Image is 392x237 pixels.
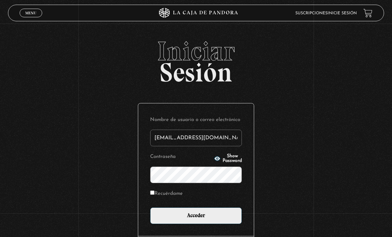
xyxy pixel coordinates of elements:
[150,189,183,198] label: Recuérdame
[8,38,384,80] h2: Sesión
[363,9,372,18] a: View your shopping cart
[8,38,384,64] span: Iniciar
[214,154,242,163] button: Show Password
[150,152,212,161] label: Contraseña
[328,11,357,15] a: Inicie sesión
[295,11,328,15] a: Suscripciones
[150,207,242,224] input: Acceder
[223,154,242,163] span: Show Password
[150,190,154,195] input: Recuérdame
[25,11,36,15] span: Menu
[150,115,242,124] label: Nombre de usuario o correo electrónico
[23,17,39,21] span: Cerrar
